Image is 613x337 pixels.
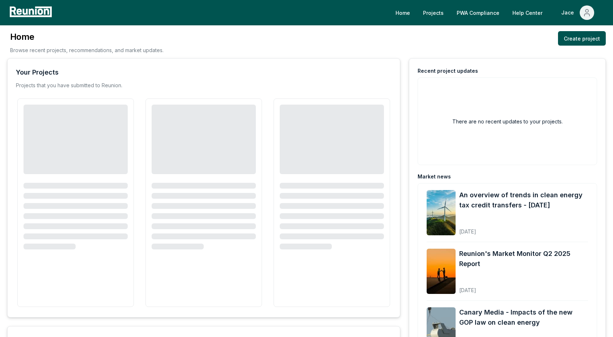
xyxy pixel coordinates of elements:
[452,118,563,125] h2: There are no recent updates to your projects.
[390,5,606,20] nav: Main
[459,223,588,235] div: [DATE]
[16,67,59,77] div: Your Projects
[459,190,588,210] a: An overview of trends in clean energy tax credit transfers - [DATE]
[459,281,588,294] div: [DATE]
[16,82,122,89] p: Projects that you have submitted to Reunion.
[507,5,548,20] a: Help Center
[451,5,505,20] a: PWA Compliance
[427,249,456,294] img: Reunion's Market Monitor Q2 2025 Report
[418,173,451,180] div: Market news
[418,67,478,75] div: Recent project updates
[558,31,606,46] a: Create project
[417,5,449,20] a: Projects
[561,5,577,20] div: Jace
[390,5,416,20] a: Home
[459,307,588,328] a: Canary Media - Impacts of the new GOP law on clean energy
[10,46,164,54] p: Browse recent projects, recommendations, and market updates.
[459,249,588,269] a: Reunion's Market Monitor Q2 2025 Report
[555,5,600,20] button: Jace
[427,190,456,235] img: An overview of trends in clean energy tax credit transfers - August 2025
[10,31,164,43] h3: Home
